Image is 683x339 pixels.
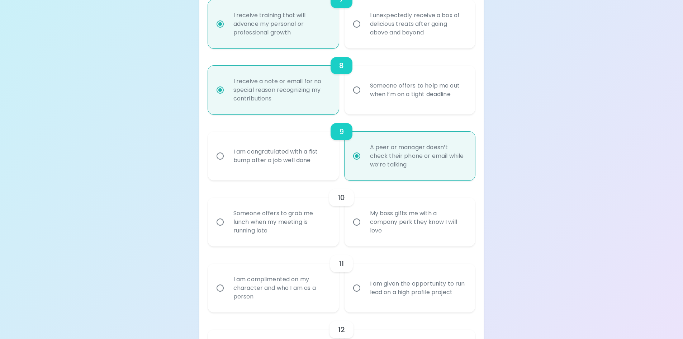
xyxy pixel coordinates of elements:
div: choice-group-check [208,114,475,180]
h6: 8 [339,60,344,71]
div: Someone offers to grab me lunch when my meeting is running late [228,201,335,244]
div: choice-group-check [208,48,475,114]
div: I am complimented on my character and who I am as a person [228,267,335,310]
h6: 12 [338,324,345,335]
div: I unexpectedly receive a box of delicious treats after going above and beyond [364,3,471,46]
h6: 9 [339,126,344,137]
div: I am given the opportunity to run lead on a high profile project [364,271,471,305]
h6: 11 [339,258,344,269]
div: Someone offers to help me out when I’m on a tight deadline [364,73,471,107]
div: I receive a note or email for no special reason recognizing my contributions [228,69,335,112]
div: My boss gifts me with a company perk they know I will love [364,201,471,244]
h6: 10 [338,192,345,203]
div: choice-group-check [208,246,475,312]
div: I receive training that will advance my personal or professional growth [228,3,335,46]
div: choice-group-check [208,180,475,246]
div: I am congratulated with a fist bump after a job well done [228,139,335,173]
div: A peer or manager doesn’t check their phone or email while we’re talking [364,135,471,178]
